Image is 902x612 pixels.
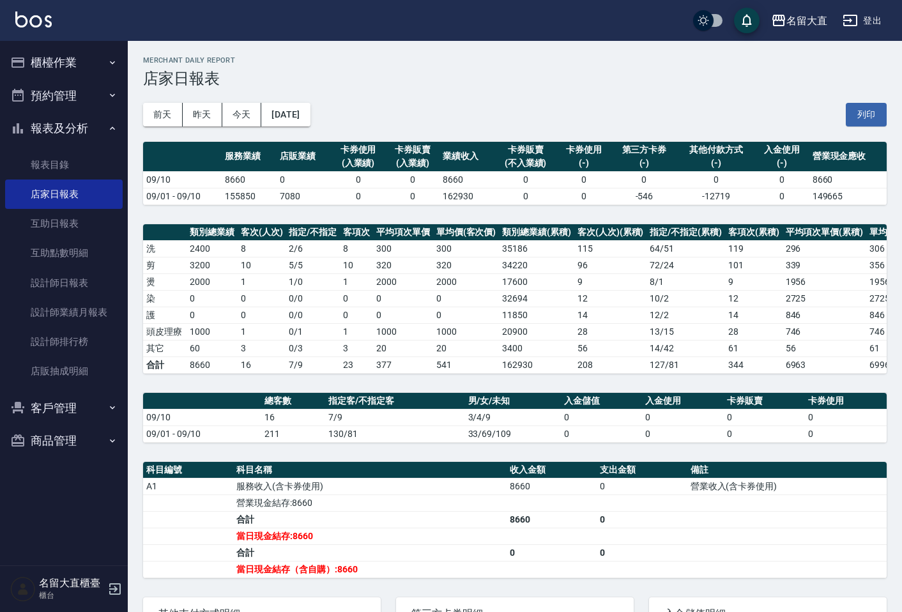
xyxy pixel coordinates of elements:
td: 541 [433,356,500,373]
td: 8660 [440,171,494,188]
td: 300 [373,240,433,257]
td: 8660 [507,511,597,528]
td: 頭皮理療 [143,323,187,340]
td: 1 / 0 [286,273,340,290]
th: 客次(人次)(累積) [574,224,647,241]
td: A1 [143,478,233,494]
td: 8660 [222,171,276,188]
td: 12 / 2 [646,307,725,323]
a: 設計師業績月報表 [5,298,123,327]
button: 前天 [143,103,183,126]
td: 0 [754,188,809,204]
button: 預約管理 [5,79,123,112]
td: 1956 [783,273,867,290]
td: 0 [433,290,500,307]
td: 35186 [499,240,574,257]
td: 0 [557,188,611,204]
div: 卡券使用 [560,143,608,157]
h5: 名留大直櫃臺 [39,577,104,590]
td: 6963 [783,356,867,373]
th: 備註 [687,462,887,478]
td: 320 [433,257,500,273]
td: 8660 [809,171,887,188]
th: 平均項次單價 [373,224,433,241]
div: (-) [758,157,806,170]
table: a dense table [143,142,887,205]
img: Logo [15,11,52,27]
td: 0 [385,188,440,204]
a: 報表目錄 [5,150,123,180]
th: 類別總業績(累積) [499,224,574,241]
td: 16 [238,356,286,373]
button: 商品管理 [5,424,123,457]
div: 卡券販賣 [388,143,436,157]
td: 0 [433,307,500,323]
td: 0 [561,425,643,442]
th: 入金使用 [642,393,724,409]
div: (-) [615,157,674,170]
th: 科目名稱 [233,462,507,478]
td: 0 [561,409,643,425]
td: 72 / 24 [646,257,725,273]
td: 0 [385,171,440,188]
td: 339 [783,257,867,273]
td: 其它 [143,340,187,356]
td: 0 [724,425,806,442]
a: 互助日報表 [5,209,123,238]
div: 卡券使用 [334,143,382,157]
td: 0 [277,171,331,188]
a: 店家日報表 [5,180,123,209]
div: (-) [680,157,751,170]
td: 合計 [233,511,507,528]
th: 單均價(客次價) [433,224,500,241]
div: (-) [560,157,608,170]
td: 0 / 0 [286,307,340,323]
th: 業績收入 [440,142,494,172]
p: 櫃台 [39,590,104,601]
td: 燙 [143,273,187,290]
td: 13 / 15 [646,323,725,340]
td: 8 [340,240,373,257]
button: save [734,8,760,33]
a: 設計師排行榜 [5,327,123,356]
td: 300 [433,240,500,257]
td: 0 [805,425,887,442]
td: 61 [725,340,783,356]
td: 20900 [499,323,574,340]
th: 客項次(累積) [725,224,783,241]
th: 入金儲值 [561,393,643,409]
td: 0 [373,307,433,323]
td: 2 / 6 [286,240,340,257]
th: 支出金額 [597,462,687,478]
td: 8660 [507,478,597,494]
td: 0 [331,171,385,188]
button: 櫃檯作業 [5,46,123,79]
td: 20 [373,340,433,356]
td: 32694 [499,290,574,307]
td: 56 [574,340,647,356]
td: 162930 [499,356,574,373]
td: 2000 [433,273,500,290]
td: 130/81 [325,425,464,442]
td: 14 [574,307,647,323]
td: 7080 [277,188,331,204]
th: 收入金額 [507,462,597,478]
td: 0 [754,171,809,188]
td: 1 [238,323,286,340]
td: 09/01 - 09/10 [143,425,261,442]
div: (入業績) [388,157,436,170]
td: 1000 [187,323,238,340]
td: 34220 [499,257,574,273]
td: 2725 [783,290,867,307]
div: (不入業績) [498,157,554,170]
td: 8660 [187,356,238,373]
td: 0 [611,171,677,188]
td: 320 [373,257,433,273]
th: 指定/不指定(累積) [646,224,725,241]
td: 344 [725,356,783,373]
td: 0 [340,307,373,323]
th: 營業現金應收 [809,142,887,172]
button: 昨天 [183,103,222,126]
a: 互助點數明細 [5,238,123,268]
th: 客項次 [340,224,373,241]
